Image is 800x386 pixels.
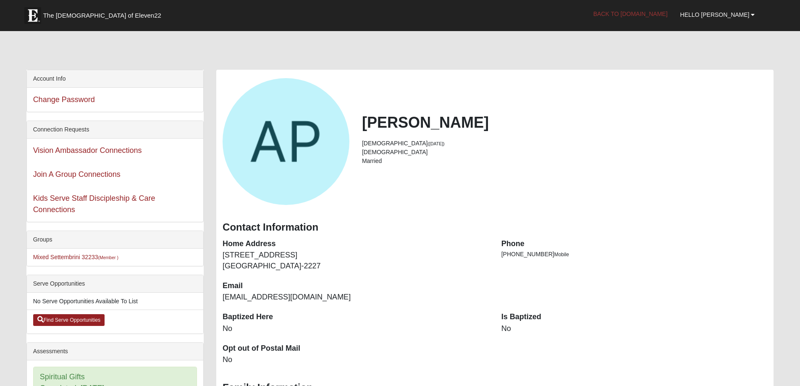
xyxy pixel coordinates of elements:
[33,146,142,155] a: Vision Ambassador Connections
[362,139,767,148] li: [DEMOGRAPHIC_DATA]
[33,170,121,179] a: Join A Group Connections
[362,157,767,165] li: Married
[27,275,203,293] div: Serve Opportunities
[223,292,489,303] dd: [EMAIL_ADDRESS][DOMAIN_NAME]
[27,293,203,310] li: No Serve Opportunities Available To List
[27,121,203,139] div: Connection Requests
[20,3,188,24] a: The [DEMOGRAPHIC_DATA] of Eleven22
[33,95,95,104] a: Change Password
[27,231,203,249] div: Groups
[680,11,750,18] span: Hello [PERSON_NAME]
[223,239,489,249] dt: Home Address
[27,70,203,88] div: Account Info
[223,221,767,234] h3: Contact Information
[428,141,445,146] small: ([DATE])
[223,312,489,323] dt: Baptized Here
[33,254,118,260] a: Mixed Settembrini 32233(Member )
[501,323,768,334] dd: No
[501,239,768,249] dt: Phone
[223,354,489,365] dd: No
[501,250,768,259] li: [PHONE_NUMBER]
[223,78,349,205] a: View Fullsize Photo
[223,343,489,354] dt: Opt out of Postal Mail
[554,252,569,257] span: Mobile
[43,11,161,20] span: The [DEMOGRAPHIC_DATA] of Eleven22
[501,312,768,323] dt: Is Baptized
[33,314,105,326] a: Find Serve Opportunities
[223,323,489,334] dd: No
[98,255,118,260] small: (Member )
[24,7,41,24] img: Eleven22 logo
[223,281,489,291] dt: Email
[362,113,767,131] h2: [PERSON_NAME]
[33,194,155,214] a: Kids Serve Staff Discipleship & Care Connections
[587,3,674,24] a: Back to [DOMAIN_NAME]
[223,250,489,271] dd: [STREET_ADDRESS] [GEOGRAPHIC_DATA]-2227
[27,343,203,360] div: Assessments
[362,148,767,157] li: [DEMOGRAPHIC_DATA]
[674,4,761,25] a: Hello [PERSON_NAME]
